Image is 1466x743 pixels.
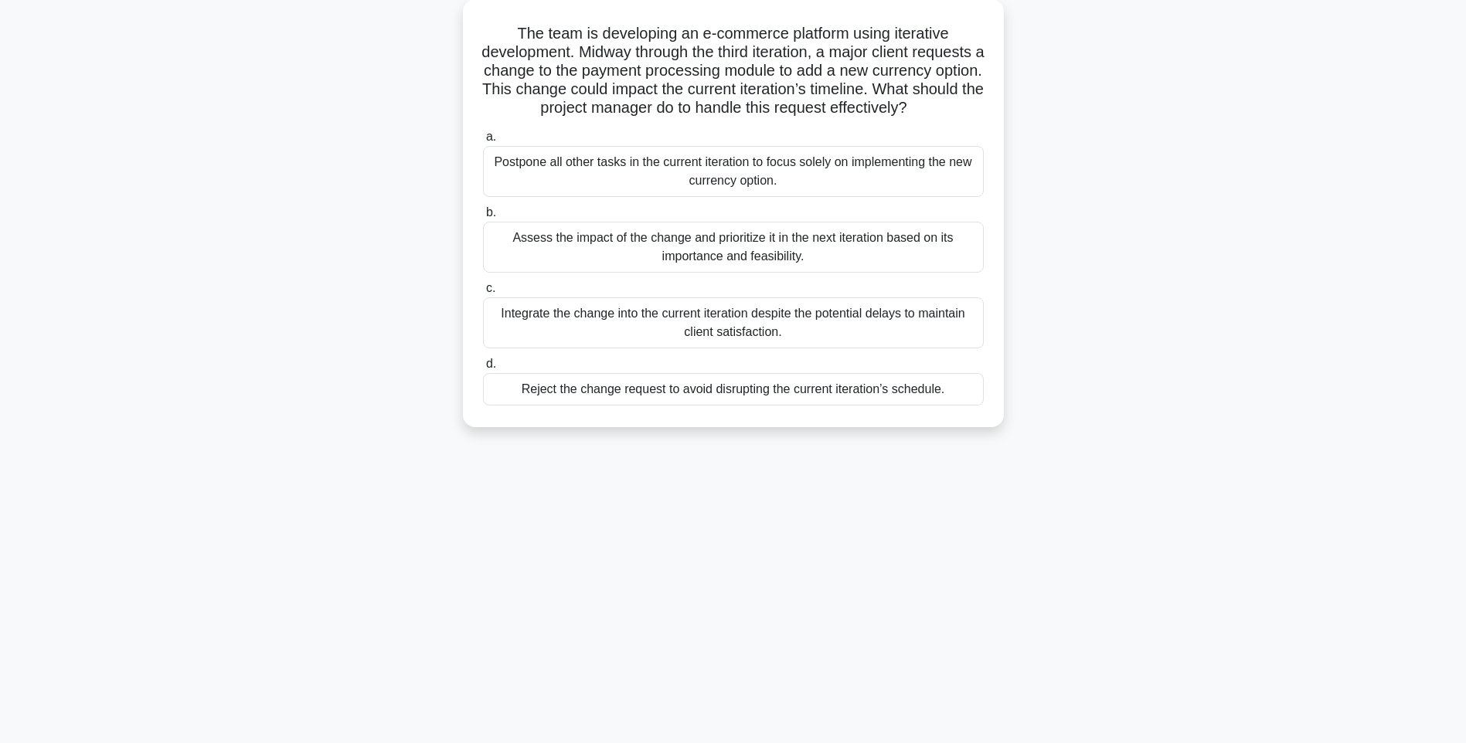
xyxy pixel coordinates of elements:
[486,130,496,143] span: a.
[483,297,984,348] div: Integrate the change into the current iteration despite the potential delays to maintain client s...
[486,357,496,370] span: d.
[486,281,495,294] span: c.
[483,146,984,197] div: Postpone all other tasks in the current iteration to focus solely on implementing the new currenc...
[483,222,984,273] div: Assess the impact of the change and prioritize it in the next iteration based on its importance a...
[483,373,984,405] div: Reject the change request to avoid disrupting the current iteration’s schedule.
[481,24,985,118] h5: The team is developing an e-commerce platform using iterative development. Midway through the thi...
[486,205,496,219] span: b.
